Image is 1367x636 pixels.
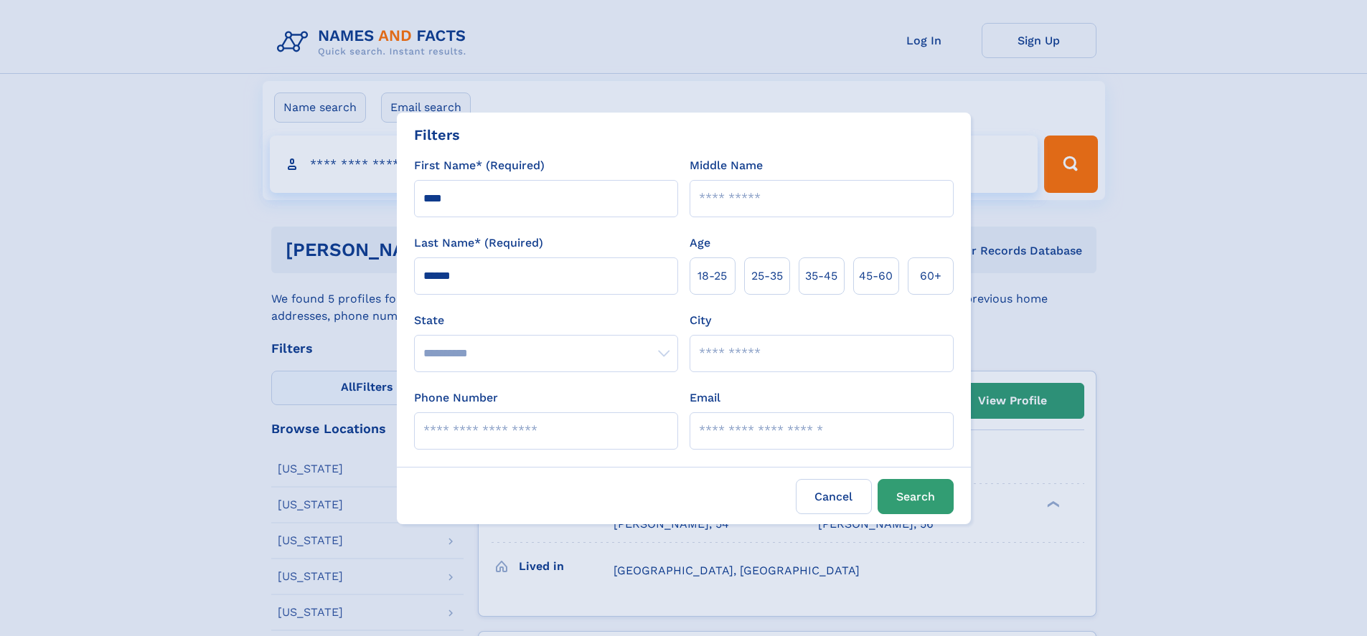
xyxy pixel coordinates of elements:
[690,234,710,252] label: Age
[805,267,837,285] span: 35‑45
[690,157,763,174] label: Middle Name
[920,267,941,285] span: 60+
[859,267,893,285] span: 45‑60
[690,312,711,329] label: City
[697,267,727,285] span: 18‑25
[414,234,543,252] label: Last Name* (Required)
[414,389,498,407] label: Phone Number
[414,124,460,146] div: Filters
[414,157,545,174] label: First Name* (Required)
[751,267,783,285] span: 25‑35
[796,479,872,514] label: Cancel
[878,479,954,514] button: Search
[690,389,720,407] label: Email
[414,312,678,329] label: State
